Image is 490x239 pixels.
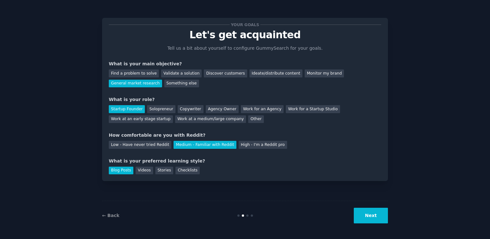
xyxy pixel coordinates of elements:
a: ← Back [102,213,119,218]
p: Let's get acquainted [109,29,381,40]
div: What is your main objective? [109,61,381,67]
div: High - I'm a Reddit pro [239,141,287,149]
div: Work at an early stage startup [109,115,173,123]
div: Other [248,115,264,123]
button: Next [354,208,388,223]
div: Discover customers [204,69,247,77]
div: Medium - Familiar with Reddit [174,141,236,149]
div: Startup Founder [109,105,145,113]
div: What is your preferred learning style? [109,158,381,164]
div: Low - Have never tried Reddit [109,141,171,149]
div: Ideate/distribute content [249,69,302,77]
div: Monitor my brand [305,69,344,77]
div: Stories [155,167,173,175]
div: Validate a solution [161,69,202,77]
div: Work for a Startup Studio [286,105,340,113]
div: Videos [136,167,153,175]
div: General market research [109,80,162,88]
div: Blog Posts [109,167,133,175]
div: Find a problem to solve [109,69,159,77]
div: Solopreneur [147,105,175,113]
div: Something else [164,80,199,88]
span: Your goals [230,21,260,28]
div: Work for an Agency [241,105,284,113]
div: Checklists [175,167,200,175]
div: What is your role? [109,96,381,103]
div: Work at a medium/large company [175,115,246,123]
p: Tell us a bit about yourself to configure GummySearch for your goals. [165,45,325,52]
div: How comfortable are you with Reddit? [109,132,381,139]
div: Agency Owner [206,105,239,113]
div: Copywriter [178,105,204,113]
